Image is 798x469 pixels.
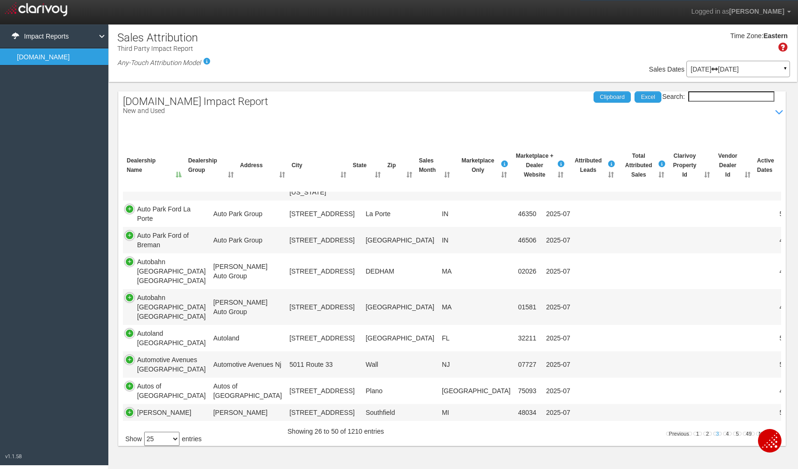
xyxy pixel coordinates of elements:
a: Excel [635,91,661,103]
td: 32211 [514,325,543,351]
a: Next [756,432,773,436]
td: Autos of [GEOGRAPHIC_DATA] [210,378,286,404]
div: Time Zone: [727,32,763,41]
span: Total Attributed Sales [622,151,655,179]
td: [STREET_ADDRESS] [285,289,362,325]
td: 5011 Route 33 [285,351,362,378]
td: [GEOGRAPHIC_DATA] [362,325,438,351]
em: Any-Touch Attribution Model [117,59,201,66]
th: Dealership Group: activate to sort column ascending [184,147,236,184]
input: Search: [688,91,774,102]
div: Showing 26 to 50 of 1210 entries [287,424,389,443]
th: Sales Month: activate to sort column ascending [415,147,453,184]
td: 2025-07 [542,378,577,404]
td: [PERSON_NAME] [123,404,210,421]
i: Show / Hide Data Table [773,105,787,120]
td: [PERSON_NAME] Auto Group [210,253,286,289]
td: Automotive Avenues [GEOGRAPHIC_DATA] [123,351,210,378]
td: 2025-07 [542,289,577,325]
span: Clipboard [600,94,625,100]
a: Clipboard [594,91,631,103]
td: [GEOGRAPHIC_DATA] [438,378,514,404]
a: 3 [713,432,722,436]
a: Logged in as[PERSON_NAME] [684,0,798,23]
td: [STREET_ADDRESS] [285,325,362,351]
td: 2025-07 [542,253,577,289]
td: [PERSON_NAME] [210,404,286,421]
th: Address: activate to sort column ascending [236,147,288,184]
a: 49 [743,432,754,436]
td: [GEOGRAPHIC_DATA] [362,227,438,253]
td: 02026 [514,253,543,289]
td: 2025-07 [542,201,577,227]
p: New and Used [123,107,268,114]
td: 2025-07 [542,227,577,253]
td: 07727 [514,351,543,378]
td: IN [438,201,514,227]
td: MI [438,404,514,421]
a: 2 [703,432,712,436]
span: Attributed Leads [575,156,602,175]
td: IN [438,227,514,253]
a: 5 [733,432,741,436]
td: 2025-07 [542,325,577,351]
th: ClarivoyProperty Id: activate to sort column ascending [667,147,713,184]
td: 01581 [514,289,543,325]
span: Marketplace + Dealer Website [516,151,554,179]
td: [STREET_ADDRESS] [285,253,362,289]
label: Search: [662,91,774,102]
td: DEDHAM [362,253,438,289]
label: Show entries [125,432,202,446]
td: Wall [362,351,438,378]
span: Excel [641,94,655,100]
a: 4 [723,432,732,436]
td: La Porte [362,201,438,227]
td: Autobahn [GEOGRAPHIC_DATA] [GEOGRAPHIC_DATA] [123,289,210,325]
td: [STREET_ADDRESS] [285,227,362,253]
td: Autoland [GEOGRAPHIC_DATA] [123,325,210,351]
h1: Sales Attribution [117,32,198,44]
td: [STREET_ADDRESS] [285,404,362,421]
td: 2025-07 [542,351,577,378]
td: [STREET_ADDRESS] [285,201,362,227]
span: Marketplace Only [462,156,494,175]
td: 2025-07 [542,404,577,421]
td: [PERSON_NAME] Auto Group [210,289,286,325]
span: Logged in as [691,8,729,15]
th: Total AttributedSales Total unique attributed sales for the Third Party Auto vendor. Note: this c... [617,147,667,184]
th: Dealership Name: activate to sort column descending [123,147,184,184]
td: Auto Park Group [210,227,286,253]
td: Automotive Avenues Nj [210,351,286,378]
a: ▼ [781,63,790,78]
td: Autos of [GEOGRAPHIC_DATA] [123,378,210,404]
td: Auto Park Ford of Breman [123,227,210,253]
th: MarketplaceOnlyBuyer only visited Third Party Auto website prior to purchase." data-trigger="hove... [453,147,509,184]
td: NJ [438,351,514,378]
td: 75093 [514,378,543,404]
span: Dates [668,65,685,73]
span: Sales [649,65,666,73]
div: Eastern [764,32,788,41]
td: MA [438,289,514,325]
th: Zip: activate to sort column ascending [383,147,415,184]
td: 48034 [514,404,543,421]
th: VendorDealer Id: activate to sort column ascending [713,147,753,184]
span: … [772,428,779,436]
select: Showentries [144,432,179,446]
th: City: activate to sort column ascending [288,147,349,184]
td: 46350 [514,201,543,227]
th: Active Dates: activate to sort column ascending [753,147,791,184]
p: [DATE] [DATE] [691,66,786,73]
span: [PERSON_NAME] [729,8,784,15]
td: Auto Park Ford La Porte [123,201,210,227]
td: Southfield [362,404,438,421]
td: Auto Park Group [210,201,286,227]
td: Autoland [210,325,286,351]
th: Marketplace +DealerWebsiteBuyer visited both the Third Party Auto website and the Dealer’s websit... [510,147,566,184]
td: Plano [362,378,438,404]
td: [STREET_ADDRESS] [285,378,362,404]
a: 1 [693,432,702,436]
td: Autobahn [GEOGRAPHIC_DATA] [GEOGRAPHIC_DATA] [123,253,210,289]
th: AttributedLeadsBuyer submitted a lead." data-trigger="hover" tabindex="0" class="fa fa-info-circl... [566,147,617,184]
td: 46506 [514,227,543,253]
